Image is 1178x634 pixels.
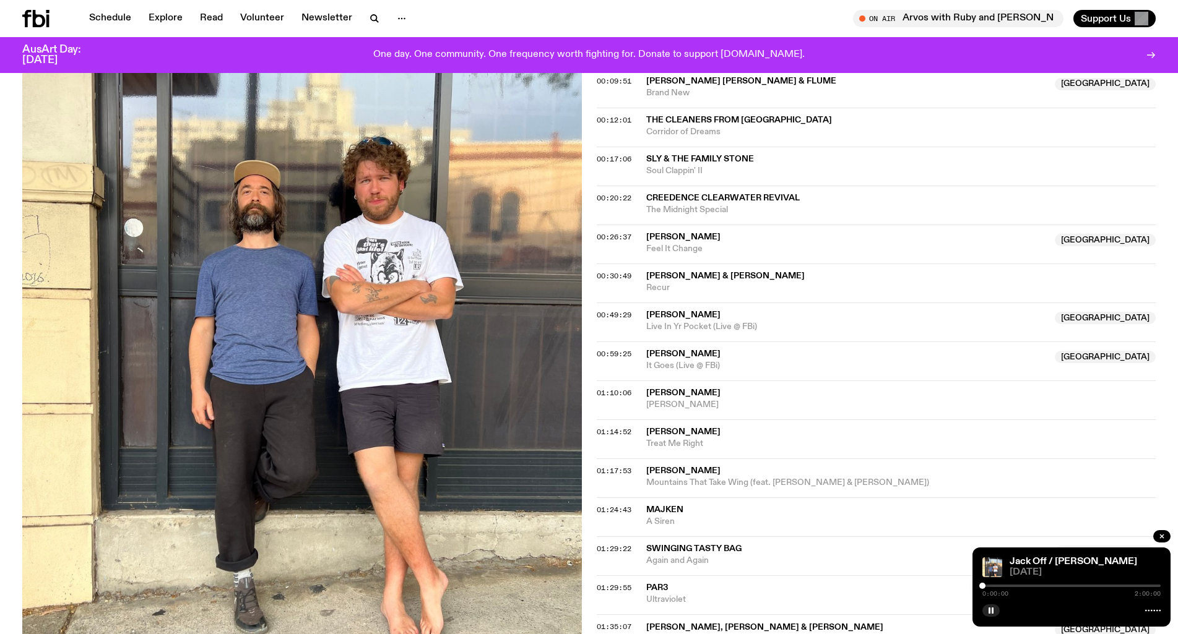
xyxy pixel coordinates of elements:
[597,193,631,203] span: 00:20:22
[597,349,631,359] span: 00:59:25
[646,116,832,124] span: The Cleaners From [GEOGRAPHIC_DATA]
[646,194,800,202] span: Creedence Clearwater Revival
[646,438,1156,450] span: Treat Me Right
[1135,591,1161,597] span: 2:00:00
[597,271,631,281] span: 00:30:49
[1010,568,1161,577] span: [DATE]
[82,10,139,27] a: Schedule
[646,165,1156,177] span: Soul Clappin' II
[597,232,631,242] span: 00:26:37
[646,388,721,397] span: [PERSON_NAME]
[1055,234,1156,246] span: [GEOGRAPHIC_DATA]
[1073,10,1156,27] button: Support Us
[646,311,721,319] span: [PERSON_NAME]
[597,78,631,85] button: 00:09:51
[597,429,631,435] button: 01:14:52
[1055,312,1156,324] span: [GEOGRAPHIC_DATA]
[646,583,668,592] span: Par3
[646,477,1156,489] span: Mountains That Take Wing (feat. [PERSON_NAME] & [PERSON_NAME])
[646,623,883,632] span: [PERSON_NAME], [PERSON_NAME] & [PERSON_NAME]
[597,273,631,280] button: 00:30:49
[597,623,631,630] button: 01:35:07
[597,585,631,591] button: 01:29:55
[597,310,631,320] span: 00:49:29
[1055,546,1156,558] span: [GEOGRAPHIC_DATA]
[646,155,754,163] span: Sly & The Family Stone
[853,10,1063,27] button: On AirArvos with Ruby and [PERSON_NAME]
[982,591,1008,597] span: 0:00:00
[141,10,190,27] a: Explore
[1055,351,1156,363] span: [GEOGRAPHIC_DATA]
[22,45,102,66] h3: AusArt Day: [DATE]
[646,399,1156,411] span: [PERSON_NAME]
[193,10,230,27] a: Read
[597,544,631,554] span: 01:29:22
[646,272,805,280] span: [PERSON_NAME] & [PERSON_NAME]
[373,49,805,61] p: One day. One community. One frequency worth fighting for. Donate to support [DOMAIN_NAME].
[646,204,1156,216] span: The Midnight Special
[597,583,631,593] span: 01:29:55
[597,390,631,396] button: 01:10:06
[646,77,836,85] span: [PERSON_NAME] [PERSON_NAME] & Flume
[597,156,631,163] button: 00:17:06
[646,516,1156,528] span: A Siren
[1010,557,1137,567] a: Jack Off / [PERSON_NAME]
[597,312,631,319] button: 00:49:29
[646,282,1156,294] span: Recur
[646,505,683,514] span: Majken
[646,87,1048,99] span: Brand New
[646,126,1156,138] span: Corridor of Dreams
[597,546,631,552] button: 01:29:22
[646,233,721,241] span: [PERSON_NAME]
[646,349,721,358] span: [PERSON_NAME]
[1055,78,1156,90] span: [GEOGRAPHIC_DATA]
[646,427,721,436] span: [PERSON_NAME]
[1081,13,1131,24] span: Support Us
[597,76,631,86] span: 00:09:51
[597,388,631,398] span: 01:10:06
[646,243,1048,255] span: Feel It Change
[597,466,631,476] span: 01:17:53
[597,117,631,124] button: 00:12:01
[982,557,1002,577] img: Ricky Albeck + Violinist Tom on the street leaning against the front window of the fbi station
[646,466,721,475] span: [PERSON_NAME]
[597,427,631,437] span: 01:14:52
[646,544,742,553] span: Swinging Tasty Bag
[597,622,631,632] span: 01:35:07
[233,10,292,27] a: Volunteer
[294,10,360,27] a: Newsletter
[597,115,631,125] span: 00:12:01
[597,351,631,358] button: 00:59:25
[597,505,631,515] span: 01:24:43
[646,594,1048,606] span: Ultraviolet
[597,195,631,202] button: 00:20:22
[597,234,631,241] button: 00:26:37
[646,555,1048,567] span: Again and Again
[597,468,631,474] button: 01:17:53
[597,507,631,513] button: 01:24:43
[646,360,1048,372] span: It Goes (Live @ FBi)
[597,154,631,164] span: 00:17:06
[646,321,1048,333] span: Live In Yr Pocket (Live @ FBi)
